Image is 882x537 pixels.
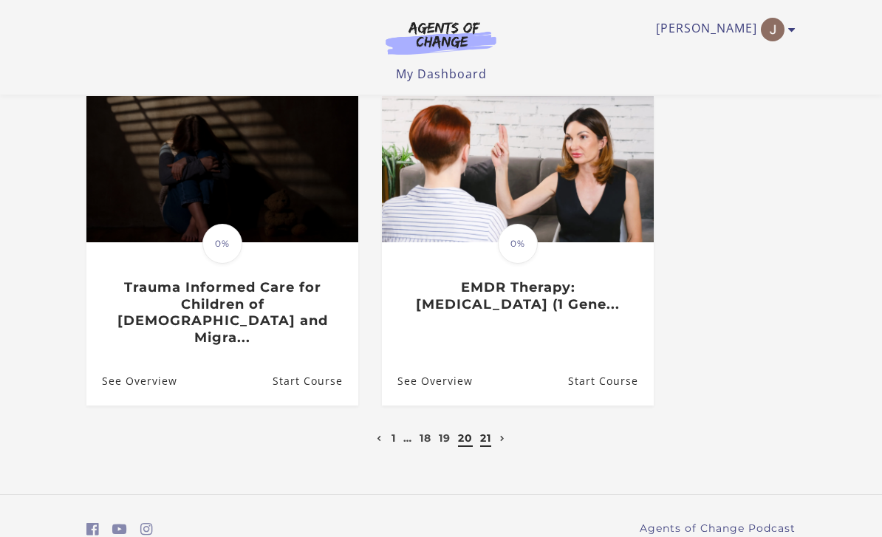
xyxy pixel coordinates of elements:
i: https://www.instagram.com/agentsofchangeprep/ (Open in a new window) [140,522,153,536]
a: Trauma Informed Care for Children of Undocumented Parents and Migra...: Resume Course [273,358,358,406]
a: 19 [439,431,451,445]
span: 0% [498,224,538,264]
img: Agents of Change Logo [370,21,512,55]
a: Previous page [373,431,386,445]
a: Trauma Informed Care for Children of Undocumented Parents and Migra...: See Overview [86,358,177,406]
a: EMDR Therapy: Eye Movement Desensitization and Reprocessing (1 Gene...: See Overview [382,358,473,406]
a: Agents of Change Podcast [640,521,796,536]
a: Toggle menu [656,18,788,41]
i: https://www.youtube.com/c/AgentsofChangeTestPrepbyMeaganMitchell (Open in a new window) [112,522,127,536]
a: My Dashboard [396,66,487,82]
h3: Trauma Informed Care for Children of [DEMOGRAPHIC_DATA] and Migra... [102,279,342,346]
span: 0% [202,224,242,264]
h3: EMDR Therapy: [MEDICAL_DATA] (1 Gene... [397,279,637,312]
a: 21 [480,431,491,445]
a: 20 [458,431,473,445]
a: 18 [420,431,431,445]
a: EMDR Therapy: Eye Movement Desensitization and Reprocessing (1 Gene...: Resume Course [568,358,654,406]
a: Next page [496,431,509,445]
i: https://www.facebook.com/groups/aswbtestprep (Open in a new window) [86,522,99,536]
a: 1 [392,431,396,445]
a: … [403,431,412,445]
